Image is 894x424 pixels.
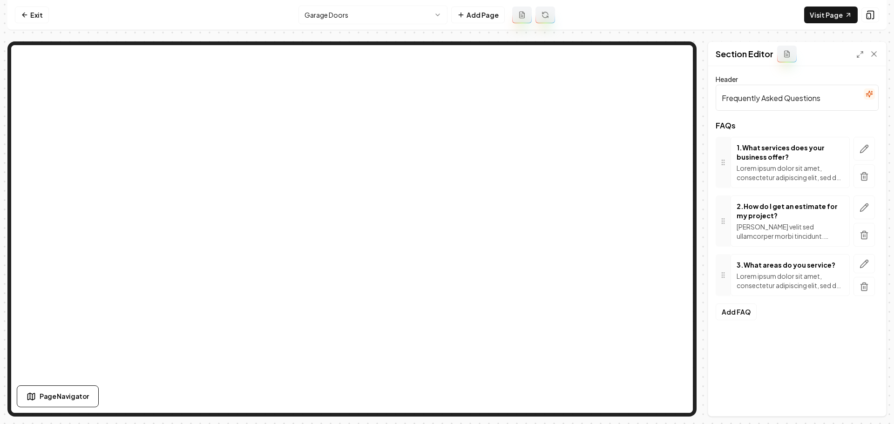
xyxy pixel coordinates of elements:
[15,7,49,23] a: Exit
[535,7,555,23] button: Regenerate page
[804,7,858,23] a: Visit Page
[40,391,89,401] span: Page Navigator
[451,7,505,23] button: Add Page
[777,46,797,62] button: Add admin section prompt
[737,271,844,290] p: Lorem ipsum dolor sit amet, consectetur adipiscing elit, sed do eiusmod tempor incididunt ut labo...
[17,385,99,407] button: Page Navigator
[716,303,757,320] button: Add FAQ
[716,47,773,61] h2: Section Editor
[737,202,844,220] p: 2 . How do I get an estimate for my project?
[737,143,844,162] p: 1 . What services does your business offer?
[512,7,532,23] button: Add admin page prompt
[737,222,844,241] p: [PERSON_NAME] velit sed ullamcorper morbi tincidunt. [PERSON_NAME] id [PERSON_NAME] in vitae turp...
[737,260,844,269] p: 3 . What areas do you service?
[716,75,738,83] label: Header
[716,85,879,111] input: Header
[737,163,844,182] p: Lorem ipsum dolor sit amet, consectetur adipiscing elit, sed do eiusmod tempor incididunt ut labo...
[716,122,879,129] span: FAQs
